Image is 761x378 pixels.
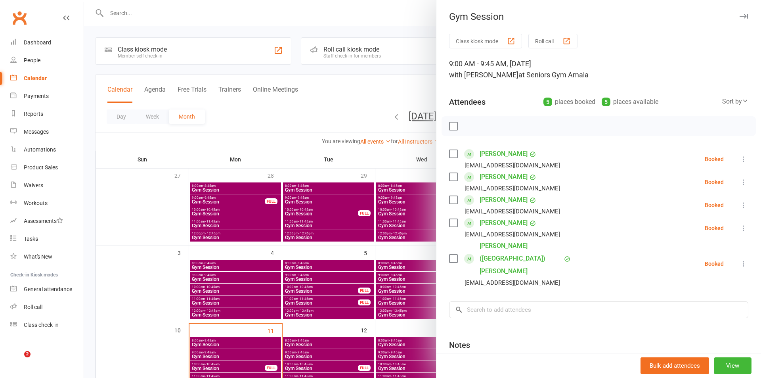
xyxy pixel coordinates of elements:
a: [PERSON_NAME] ([GEOGRAPHIC_DATA]) [PERSON_NAME] [480,240,562,278]
div: Automations [24,146,56,153]
div: Booked [705,261,724,267]
div: Roll call [24,304,42,310]
span: 2 [24,351,31,357]
a: Dashboard [10,34,84,52]
a: People [10,52,84,69]
div: 5 [543,98,552,106]
button: View [714,357,751,374]
span: at Seniors Gym Amala [518,71,589,79]
a: Class kiosk mode [10,316,84,334]
a: Waivers [10,177,84,194]
div: Notes [449,340,470,351]
a: Tasks [10,230,84,248]
div: What's New [24,253,52,260]
a: Messages [10,123,84,141]
div: Tasks [24,236,38,242]
div: Class check-in [24,322,59,328]
div: Waivers [24,182,43,188]
a: Assessments [10,212,84,230]
a: Roll call [10,298,84,316]
div: Attendees [449,96,486,107]
div: 9:00 AM - 9:45 AM, [DATE] [449,58,748,81]
div: General attendance [24,286,72,292]
a: Clubworx [10,8,29,28]
div: Assessments [24,218,63,224]
a: Workouts [10,194,84,212]
a: Payments [10,87,84,105]
div: [EMAIL_ADDRESS][DOMAIN_NAME] [465,160,560,171]
div: Workouts [24,200,48,206]
div: Reports [24,111,43,117]
span: with [PERSON_NAME] [449,71,518,79]
a: Calendar [10,69,84,87]
a: [PERSON_NAME] [480,194,528,206]
div: Product Sales [24,164,58,171]
div: Payments [24,93,49,99]
div: [EMAIL_ADDRESS][DOMAIN_NAME] [465,229,560,240]
a: [PERSON_NAME] [480,171,528,183]
div: Booked [705,179,724,185]
button: Roll call [528,34,577,48]
div: places booked [543,96,595,107]
div: Gym Session [436,11,761,22]
iframe: Intercom live chat [8,351,27,370]
button: Bulk add attendees [641,357,709,374]
div: Booked [705,225,724,231]
a: Reports [10,105,84,123]
a: Product Sales [10,159,84,177]
div: 5 [602,98,610,106]
div: [EMAIL_ADDRESS][DOMAIN_NAME] [465,206,560,217]
input: Search to add attendees [449,301,748,318]
div: Booked [705,202,724,208]
a: [PERSON_NAME] [480,148,528,160]
div: Calendar [24,75,47,81]
div: People [24,57,40,63]
div: Dashboard [24,39,51,46]
div: Messages [24,129,49,135]
div: [EMAIL_ADDRESS][DOMAIN_NAME] [465,278,560,288]
a: [PERSON_NAME] [480,217,528,229]
a: What's New [10,248,84,266]
a: Automations [10,141,84,159]
a: General attendance kiosk mode [10,280,84,298]
div: places available [602,96,658,107]
div: Booked [705,156,724,162]
div: Sort by [722,96,748,107]
div: [EMAIL_ADDRESS][DOMAIN_NAME] [465,183,560,194]
button: Class kiosk mode [449,34,522,48]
